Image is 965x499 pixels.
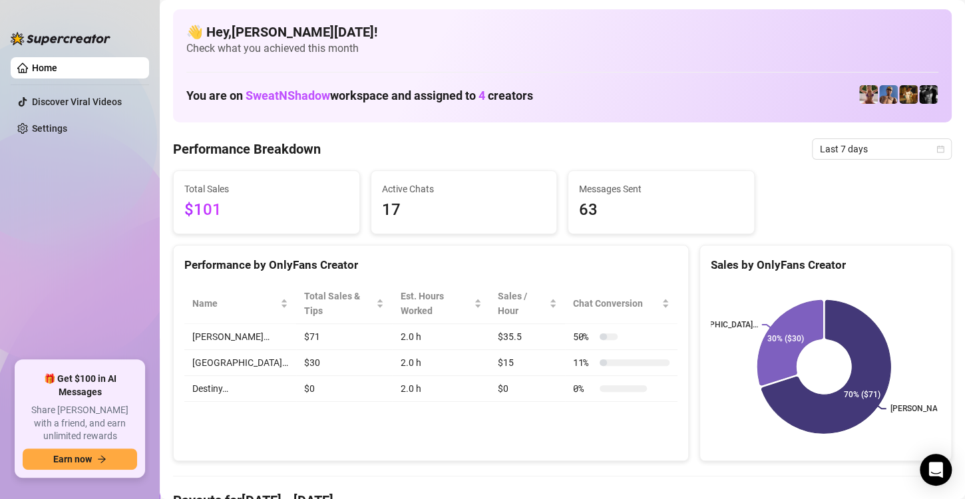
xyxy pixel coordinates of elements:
a: Discover Viral Videos [32,96,122,107]
span: Last 7 days [820,139,944,159]
a: Settings [32,123,67,134]
td: Destiny… [184,376,296,402]
span: 0 % [573,381,594,396]
img: logo-BBDzfeDw.svg [11,32,110,45]
span: Share [PERSON_NAME] with a friend, and earn unlimited rewards [23,404,137,443]
h4: Performance Breakdown [173,140,321,158]
span: Total Sales [184,182,349,196]
span: Messages Sent [579,182,743,196]
img: Marvin [899,85,918,104]
td: 2.0 h [392,350,490,376]
td: 2.0 h [392,324,490,350]
span: 4 [479,88,485,102]
div: Performance by OnlyFans Creator [184,256,677,274]
td: $30 [296,350,392,376]
span: Check what you achieved this month [186,41,938,56]
span: 17 [382,198,546,223]
text: [PERSON_NAME]… [890,404,956,413]
div: Sales by OnlyFans Creator [711,256,940,274]
span: $101 [184,198,349,223]
span: 50 % [573,329,594,344]
span: SweatNShadow [246,88,330,102]
th: Sales / Hour [490,283,564,324]
span: 63 [579,198,743,223]
div: Open Intercom Messenger [920,454,952,486]
h1: You are on workspace and assigned to creators [186,88,533,103]
td: [PERSON_NAME]… [184,324,296,350]
th: Chat Conversion [565,283,677,324]
span: Active Chats [382,182,546,196]
td: $35.5 [490,324,564,350]
td: [GEOGRAPHIC_DATA]… [184,350,296,376]
span: 🎁 Get $100 in AI Messages [23,373,137,399]
span: 11 % [573,355,594,370]
th: Total Sales & Tips [296,283,392,324]
span: Total Sales & Tips [304,289,373,318]
button: Earn nowarrow-right [23,448,137,470]
span: calendar [936,145,944,153]
img: Dallas [879,85,898,104]
th: Name [184,283,296,324]
span: Name [192,296,278,311]
td: $0 [490,376,564,402]
div: Est. Hours Worked [400,289,471,318]
img: Marvin [919,85,938,104]
td: 2.0 h [392,376,490,402]
td: $0 [296,376,392,402]
span: Chat Conversion [573,296,659,311]
a: Home [32,63,57,73]
text: [GEOGRAPHIC_DATA]… [676,320,757,329]
span: Earn now [53,454,92,464]
td: $71 [296,324,392,350]
h4: 👋 Hey, [PERSON_NAME][DATE] ! [186,23,938,41]
span: Sales / Hour [498,289,546,318]
td: $15 [490,350,564,376]
img: Destiny [859,85,878,104]
span: arrow-right [97,454,106,464]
